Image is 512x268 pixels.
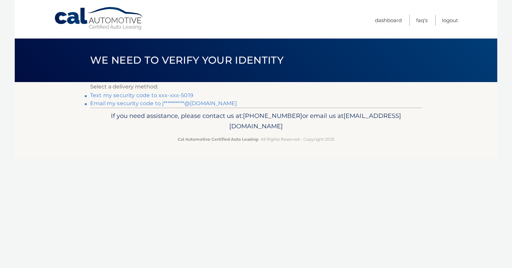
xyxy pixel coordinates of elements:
[243,112,302,120] span: [PHONE_NUMBER]
[442,15,458,26] a: Logout
[94,136,418,143] p: - All Rights Reserved - Copyright 2025
[178,137,258,142] strong: Cal Automotive Certified Auto Leasing
[90,100,237,107] a: Email my security code to j**********@[DOMAIN_NAME]
[54,7,144,30] a: Cal Automotive
[416,15,428,26] a: FAQ's
[375,15,402,26] a: Dashboard
[90,92,193,98] a: Text my security code to xxx-xxx-5019
[90,54,283,66] span: We need to verify your identity
[90,82,422,91] p: Select a delivery method:
[94,111,418,132] p: If you need assistance, please contact us at: or email us at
